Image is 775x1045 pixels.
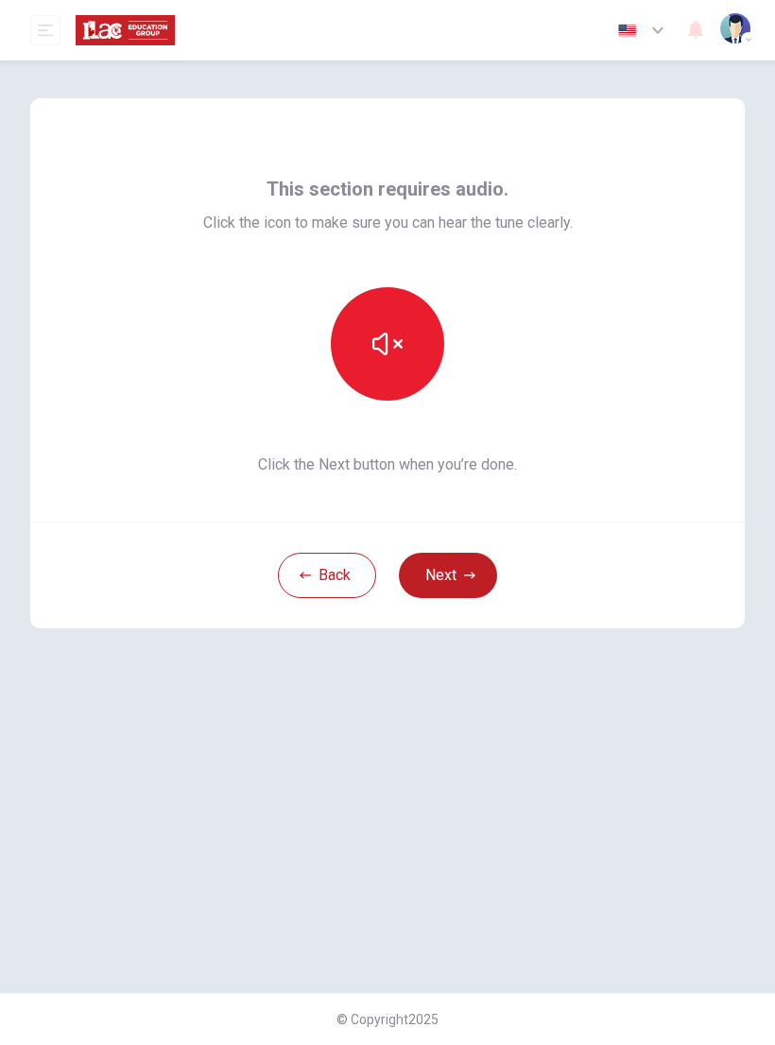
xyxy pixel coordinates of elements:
button: Back [278,553,376,598]
span: This section requires audio. [267,174,508,204]
img: ILAC logo [76,11,175,49]
button: Next [399,553,497,598]
img: en [615,24,639,38]
img: Profile picture [720,13,750,43]
span: Click the icon to make sure you can hear the tune clearly. [203,212,573,234]
button: open mobile menu [30,15,60,45]
span: © Copyright 2025 [336,1012,439,1027]
span: Click the Next button when you’re done. [203,454,573,476]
